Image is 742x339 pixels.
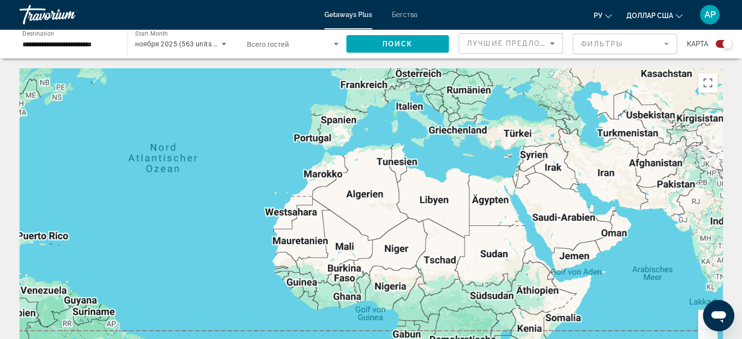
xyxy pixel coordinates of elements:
[594,12,602,20] font: ру
[22,30,54,37] span: Destination
[573,33,677,55] button: Filter
[687,37,708,51] span: карта
[324,11,372,19] a: Getaways Plus
[698,73,718,93] button: Vollbildansicht ein/aus
[697,4,722,25] button: Меню пользователя
[392,11,418,19] a: Бегства
[346,35,449,53] button: Поиск
[467,40,571,47] span: Лучшие предложения
[382,40,413,48] span: Поиск
[626,12,673,20] font: доллар США
[594,8,612,22] button: Изменить язык
[20,2,117,27] a: Травориум
[467,38,555,49] mat-select: Sort by
[703,300,734,331] iframe: Schaltfläche zum Öffnen des Messaging-Fensters
[247,40,289,48] span: Всего гостей
[135,40,245,48] span: ноября 2025 (563 units available)
[135,30,168,37] span: Start Month
[704,9,716,20] font: АР
[626,8,682,22] button: Изменить валюту
[698,310,718,329] button: Vergrößern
